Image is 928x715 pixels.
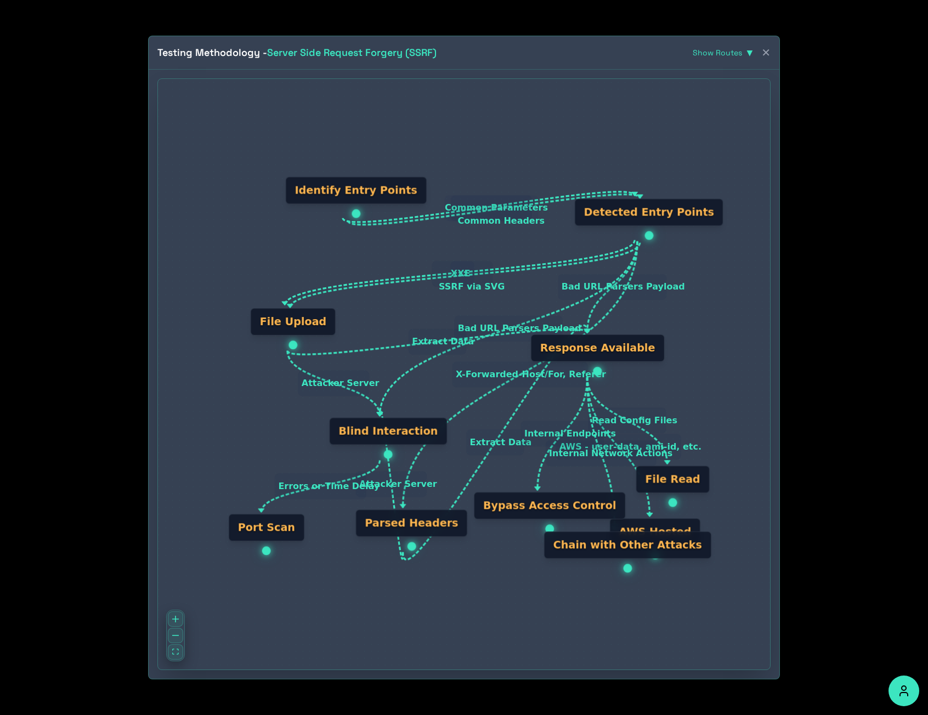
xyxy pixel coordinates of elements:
[168,628,183,643] button: zoom out
[229,514,304,555] div: Port Scan
[251,308,336,349] div: File Upload
[287,351,380,416] g: Edge from node3 to node7
[474,492,625,520] div: Bypass Access Control
[575,199,723,226] div: Detected Entry Points
[287,241,640,308] g: Edge from node2 to node3
[587,377,677,464] g: Edge from node6 to node9
[889,676,919,706] button: Accessibility Options
[267,46,437,59] span: Server Side Request Forgery (SSRF)
[403,325,587,559] g: Edge from node4 to node6
[610,519,701,560] div: AWS Hosted
[355,510,467,551] div: Parsed Headers
[521,377,616,491] g: Edge from node6 to node11
[403,241,637,508] g: Edge from node2 to node4
[229,514,304,542] div: Port Scan
[286,177,427,205] div: Identify Entry Points
[544,531,711,559] div: Chain with Other Attacks
[330,418,448,459] div: Blind Interaction
[761,45,771,60] button: ✕
[157,45,437,60] h3: Testing Methodology -
[575,199,723,240] div: Detected Entry Points
[610,519,701,546] div: AWS Hosted
[286,177,427,218] div: Identify Entry Points
[330,418,448,445] div: Blind Interaction
[544,531,711,572] div: Chain with Other Attacks
[558,241,684,333] g: Edge from node2 to node6
[251,308,336,336] div: File Upload
[474,492,625,534] div: Bypass Access Control
[693,47,752,58] button: Show Routes▼
[746,47,752,58] span: ▼
[287,329,587,355] g: Edge from node3 to node6
[531,334,664,376] div: Response Available
[636,466,710,493] div: File Read
[168,644,183,660] button: fit view
[531,334,664,362] div: Response Available
[355,510,467,537] div: Parsed Headers
[546,377,673,530] g: Edge from node6 to node12
[346,193,640,226] g: Edge from node1 to node2
[168,611,183,627] button: zoom in
[261,461,380,513] g: Edge from node7 to node10
[380,241,637,416] g: Edge from node2 to node7
[356,410,437,559] g: Edge from node4 to node7
[636,466,710,507] div: File Read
